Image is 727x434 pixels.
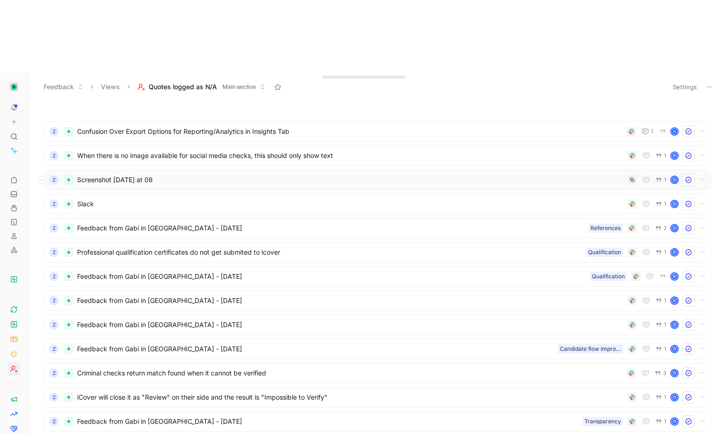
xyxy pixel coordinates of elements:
button: 1 [654,151,668,161]
span: 1 [664,419,667,424]
span: Confusion Over Export Options for Reporting/Analytics in Insights Tab [77,126,623,137]
span: 1 [664,322,667,328]
span: iCover will close it as "Review" on their side and the result is "Impossible to Verify" [77,392,624,403]
button: Views [97,80,124,94]
div: Qualification [592,272,625,281]
a: ZFeedback from Gabi in [GEOGRAPHIC_DATA] - [DATE]References2avatar [44,218,711,238]
button: Quotes logged as N/AMain section [133,80,269,94]
div: Z [49,417,59,426]
a: ZFeedback from Gabi in [GEOGRAPHIC_DATA] - [DATE]Qualificationavatar [44,266,711,287]
img: avatar [671,297,678,304]
a: ZConfusion Over Export Options for Reporting/Analytics in Insights Tab1N [44,121,711,142]
a: ZProfessional qualification certificates do not get submited to icoverQualification1avatar [44,242,711,263]
button: 1 [654,320,668,330]
span: Feedback from Gabi in [GEOGRAPHIC_DATA] - [DATE] [77,223,585,234]
span: 1 [651,129,654,134]
span: Feedback from Gabi in [GEOGRAPHIC_DATA] - [DATE] [77,343,554,355]
button: 1 [640,126,655,137]
span: 1 [664,250,667,255]
span: Main section [223,82,256,92]
button: Zinc [7,80,20,93]
span: Feedback from Gabi in [GEOGRAPHIC_DATA] - [DATE] [77,319,624,330]
a: ZSlack1avatar [44,194,711,214]
img: avatar [671,152,678,159]
div: Transparency [584,417,621,426]
span: Professional qualification certificates do not get submited to icover [77,247,583,258]
img: avatar [671,225,678,231]
span: When there is no image available for social media checks, this should only show text [77,150,624,161]
div: Z [49,344,59,354]
img: avatar [671,370,678,376]
span: 1 [664,177,667,183]
img: avatar [671,177,678,183]
a: ZFeedback from Gabi in [GEOGRAPHIC_DATA] - [DATE]1avatar [44,315,711,335]
span: Feedback from Gabi in [GEOGRAPHIC_DATA] - [DATE] [77,271,586,282]
button: 1 [654,247,668,257]
a: ZFeedback from Gabi in [GEOGRAPHIC_DATA] - [DATE]1avatar [44,290,711,311]
img: avatar [671,394,678,401]
div: Z [49,127,59,136]
a: ZScreenshot [DATE] at 081avatar [44,170,711,190]
span: Quotes logged as N/A [149,82,217,92]
a: ZWhen there is no image available for social media checks, this should only show text1avatar [44,145,711,166]
div: References [590,224,621,233]
img: Zinc [9,82,19,92]
span: 1 [664,201,667,207]
button: Feedback [39,80,87,94]
img: avatar [671,249,678,256]
div: Z [49,393,59,402]
a: ZCriminal checks return match found when it cannot be verified3avatar [44,363,711,383]
span: 1 [664,395,667,400]
span: 1 [664,298,667,303]
img: avatar [671,201,678,207]
button: 1 [654,416,668,427]
button: 1 [654,344,668,354]
div: Z [49,151,59,160]
a: ZFeedback from Gabi in [GEOGRAPHIC_DATA] - [DATE]Candidate flow improvements1avatar [44,339,711,359]
span: Criminal checks return match found when it cannot be verified [77,368,623,379]
div: N [671,128,678,135]
img: avatar [671,273,678,280]
div: Qualification [588,248,621,257]
div: Candidate flow improvements [560,344,621,354]
button: Settings [668,80,701,93]
span: 3 [663,370,667,376]
div: Z [49,248,59,257]
button: 1 [654,175,668,185]
div: Z [49,272,59,281]
img: avatar [671,418,678,425]
button: 3 [653,368,668,378]
button: 1 [654,392,668,402]
div: Z [49,175,59,184]
div: Z [49,296,59,305]
span: 1 [664,153,667,158]
span: 2 [663,225,667,231]
span: Screenshot [DATE] at 08 [77,174,624,185]
span: Slack [77,198,624,210]
span: 1 [664,346,667,352]
div: Z [49,199,59,209]
a: ZiCover will close it as "Review" on their side and the result is "Impossible to Verify"1avatar [44,387,711,408]
div: Z [49,368,59,378]
div: Z [49,224,59,233]
img: avatar [671,322,678,328]
a: ZFeedback from Gabi in [GEOGRAPHIC_DATA] - [DATE]Transparency1avatar [44,411,711,432]
button: 2 [653,223,668,233]
div: Z [49,320,59,329]
span: Feedback from Gabi in [GEOGRAPHIC_DATA] - [DATE] [77,416,579,427]
button: 1 [654,199,668,209]
button: 1 [654,296,668,306]
span: Feedback from Gabi in [GEOGRAPHIC_DATA] - [DATE] [77,295,624,306]
img: avatar [671,346,678,352]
